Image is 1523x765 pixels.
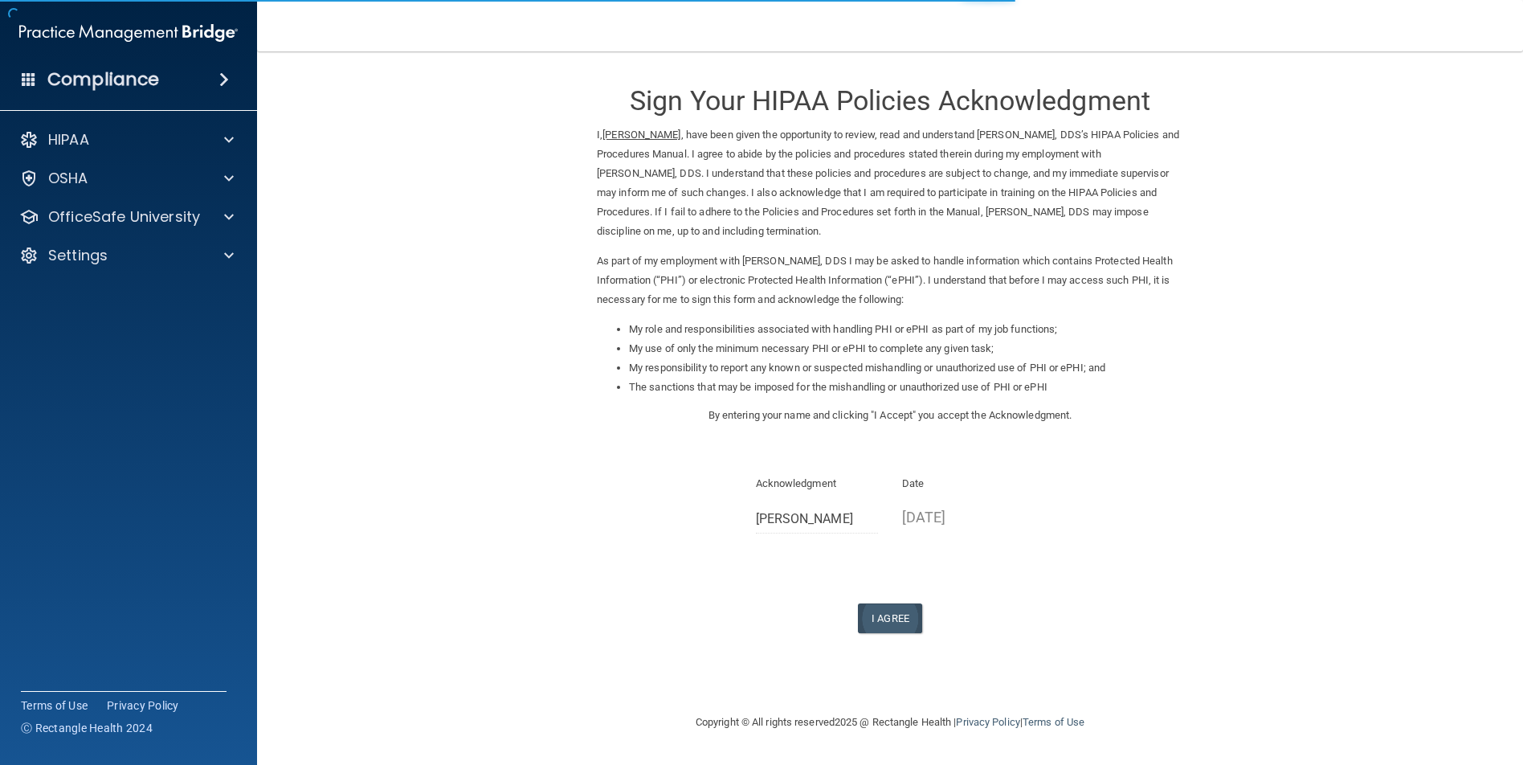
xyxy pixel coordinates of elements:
a: OSHA [19,169,234,188]
a: OfficeSafe University [19,207,234,227]
ins: [PERSON_NAME] [602,129,680,141]
p: Settings [48,246,108,265]
div: Copyright © All rights reserved 2025 @ Rectangle Health | | [597,697,1183,748]
p: By entering your name and clicking "I Accept" you accept the Acknowledgment. [597,406,1183,425]
p: OSHA [48,169,88,188]
li: My responsibility to report any known or suspected mishandling or unauthorized use of PHI or ePHI... [629,358,1183,378]
h4: Compliance [47,68,159,91]
a: Privacy Policy [956,716,1019,728]
h3: Sign Your HIPAA Policies Acknowledgment [597,86,1183,116]
a: Terms of Use [1023,716,1084,728]
p: As part of my employment with [PERSON_NAME], DDS I may be asked to handle information which conta... [597,252,1183,309]
a: HIPAA [19,130,234,149]
p: Date [902,474,1025,493]
p: OfficeSafe University [48,207,200,227]
span: Ⓒ Rectangle Health 2024 [21,720,153,736]
li: My use of only the minimum necessary PHI or ePHI to complete any given task; [629,339,1183,358]
p: Acknowledgment [756,474,879,493]
a: Settings [19,246,234,265]
a: Privacy Policy [107,697,179,714]
p: [DATE] [902,504,1025,530]
button: I Agree [858,603,922,633]
li: My role and responsibilities associated with handling PHI or ePHI as part of my job functions; [629,320,1183,339]
input: Full Name [756,504,879,534]
p: I, , have been given the opportunity to review, read and understand [PERSON_NAME], DDS’s HIPAA Po... [597,125,1183,241]
iframe: Drift Widget Chat Controller [1245,651,1504,715]
p: HIPAA [48,130,89,149]
img: PMB logo [19,17,238,49]
a: Terms of Use [21,697,88,714]
li: The sanctions that may be imposed for the mishandling or unauthorized use of PHI or ePHI [629,378,1183,397]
